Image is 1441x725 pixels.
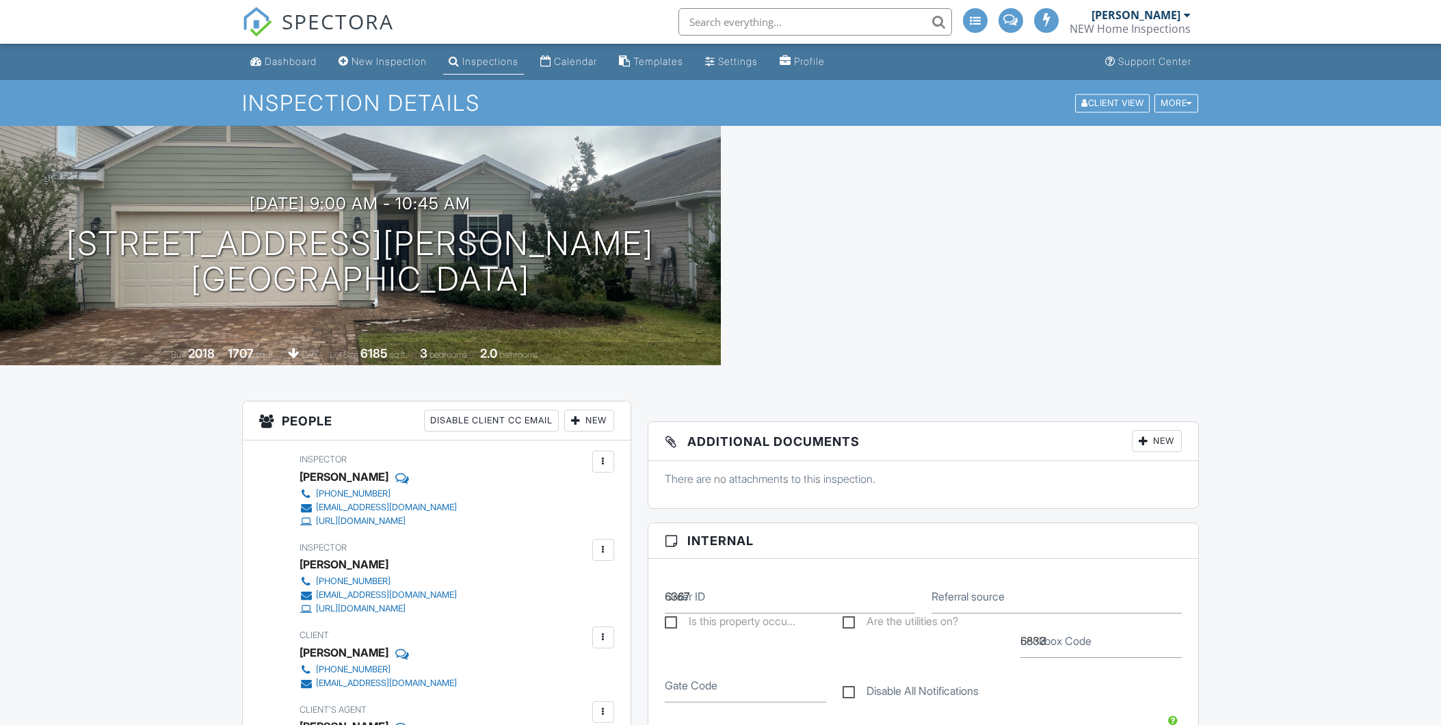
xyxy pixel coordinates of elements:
[300,642,388,663] div: [PERSON_NAME]
[462,55,518,67] div: Inspections
[360,346,388,360] div: 6185
[633,55,683,67] div: Templates
[390,350,407,360] span: sq.ft.
[1154,94,1198,112] div: More
[665,471,1182,486] p: There are no attachments to this inspection.
[300,663,457,676] a: [PHONE_NUMBER]
[250,194,471,213] h3: [DATE] 9:00 am - 10:45 am
[282,7,394,36] span: SPECTORA
[188,346,215,360] div: 2018
[794,55,825,67] div: Profile
[648,422,1199,461] h3: Additional Documents
[1092,8,1180,22] div: [PERSON_NAME]
[242,91,1200,115] h1: Inspection Details
[300,602,457,616] a: [URL][DOMAIN_NAME]
[429,350,467,360] span: bedrooms
[678,8,952,36] input: Search everything...
[443,49,524,75] a: Inspections
[300,542,347,553] span: Inspector
[1020,624,1182,658] input: Lockbox Code
[302,350,317,360] span: slab
[843,685,979,702] label: Disable All Notifications
[243,401,631,440] h3: People
[256,350,275,360] span: sq. ft.
[424,410,559,432] div: Disable Client CC Email
[352,55,427,67] div: New Inspection
[171,350,186,360] span: Built
[843,615,958,632] label: Are the utilities on?
[700,49,763,75] a: Settings
[316,488,391,499] div: [PHONE_NUMBER]
[300,676,457,690] a: [EMAIL_ADDRESS][DOMAIN_NAME]
[1100,49,1197,75] a: Support Center
[665,678,717,693] label: Gate Code
[665,669,826,702] input: Gate Code
[420,346,427,360] div: 3
[1075,94,1150,112] div: Client View
[242,18,394,47] a: SPECTORA
[613,49,689,75] a: Templates
[564,410,614,432] div: New
[499,350,538,360] span: bathrooms
[480,346,497,360] div: 2.0
[665,615,795,632] label: Is this property occupied?
[316,502,457,513] div: [EMAIL_ADDRESS][DOMAIN_NAME]
[300,466,388,487] div: [PERSON_NAME]
[316,516,406,527] div: [URL][DOMAIN_NAME]
[265,55,317,67] div: Dashboard
[66,226,654,298] h1: [STREET_ADDRESS][PERSON_NAME] [GEOGRAPHIC_DATA]
[300,704,367,715] span: Client's Agent
[665,589,705,604] label: Order ID
[300,588,457,602] a: [EMAIL_ADDRESS][DOMAIN_NAME]
[300,554,388,575] div: [PERSON_NAME]
[1074,97,1153,107] a: Client View
[1020,633,1092,648] label: Lockbox Code
[554,55,597,67] div: Calendar
[316,664,391,675] div: [PHONE_NUMBER]
[774,49,830,75] a: Profile
[316,590,457,601] div: [EMAIL_ADDRESS][DOMAIN_NAME]
[300,514,457,528] a: [URL][DOMAIN_NAME]
[1132,430,1182,452] div: New
[648,523,1199,559] h3: Internal
[300,501,457,514] a: [EMAIL_ADDRESS][DOMAIN_NAME]
[931,589,1005,604] label: Referral source
[300,575,457,588] a: [PHONE_NUMBER]
[245,49,322,75] a: Dashboard
[300,454,347,464] span: Inspector
[1118,55,1191,67] div: Support Center
[330,350,358,360] span: Lot Size
[300,487,457,501] a: [PHONE_NUMBER]
[316,576,391,587] div: [PHONE_NUMBER]
[242,7,272,37] img: The Best Home Inspection Software - Spectora
[535,49,603,75] a: Calendar
[316,603,406,614] div: [URL][DOMAIN_NAME]
[300,630,329,640] span: Client
[316,678,457,689] div: [EMAIL_ADDRESS][DOMAIN_NAME]
[1070,22,1191,36] div: NEW Home Inspections
[333,49,432,75] a: New Inspection
[228,346,254,360] div: 1707
[718,55,758,67] div: Settings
